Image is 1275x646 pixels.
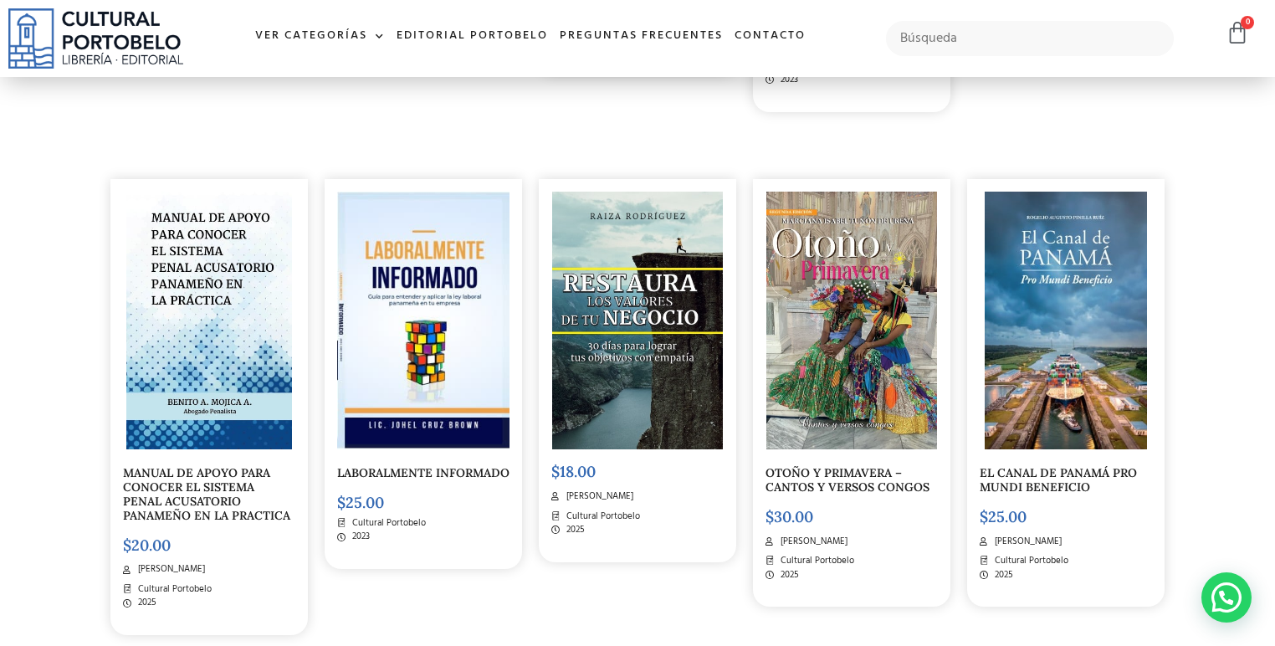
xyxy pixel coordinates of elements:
span: 2023 [348,530,370,544]
span: $ [551,462,560,481]
span: Cultural Portobelo [776,554,854,568]
span: 2025 [776,568,799,582]
img: portada libro Rogelio Pinilla [985,192,1147,450]
span: 0 [1241,16,1254,29]
span: $ [980,507,988,526]
span: $ [337,493,346,512]
span: 2025 [134,596,156,610]
a: OTOÑO Y PRIMAVERA – CANTOS Y VERSOS CONGOS [766,465,929,495]
img: portada libro Marciana Tuñon [766,192,938,450]
img: portada libro Raiza Rodriguez [552,192,723,450]
bdi: 25.00 [337,493,384,512]
span: [PERSON_NAME] [776,535,847,549]
a: 0 [1226,21,1249,45]
span: $ [766,507,774,526]
a: Preguntas frecuentes [554,18,729,54]
bdi: 30.00 [766,507,813,526]
a: Ver Categorías [249,18,391,54]
a: Editorial Portobelo [391,18,554,54]
span: Cultural Portobelo [134,582,212,597]
span: 2025 [562,523,585,537]
bdi: 20.00 [123,536,171,555]
span: [PERSON_NAME] [562,490,633,504]
span: Cultural Portobelo [991,554,1068,568]
span: Cultural Portobelo [562,510,640,524]
span: 2023 [776,73,798,87]
bdi: 25.00 [980,507,1027,526]
bdi: 18.00 [551,462,596,481]
input: Búsqueda [886,21,1174,56]
a: Contacto [729,18,812,54]
span: [PERSON_NAME] [134,562,205,577]
img: Captura de pantalla 2025-07-15 160316 [126,192,293,450]
span: [PERSON_NAME] [991,535,1062,549]
a: MANUAL DE APOYO PARA CONOCER EL SISTEMA PENAL ACUSATORIO PANAMEÑO EN LA PRACTICA [123,465,290,522]
span: Cultural Portobelo [348,516,426,531]
img: Captura de pantalla 2025-07-09 165016 [337,192,509,450]
span: 2025 [991,568,1013,582]
span: $ [123,536,131,555]
a: EL CANAL DE PANAMÁ PRO MUNDI BENEFICIO [980,465,1137,495]
a: LABORALMENTE INFORMADO [337,465,509,480]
